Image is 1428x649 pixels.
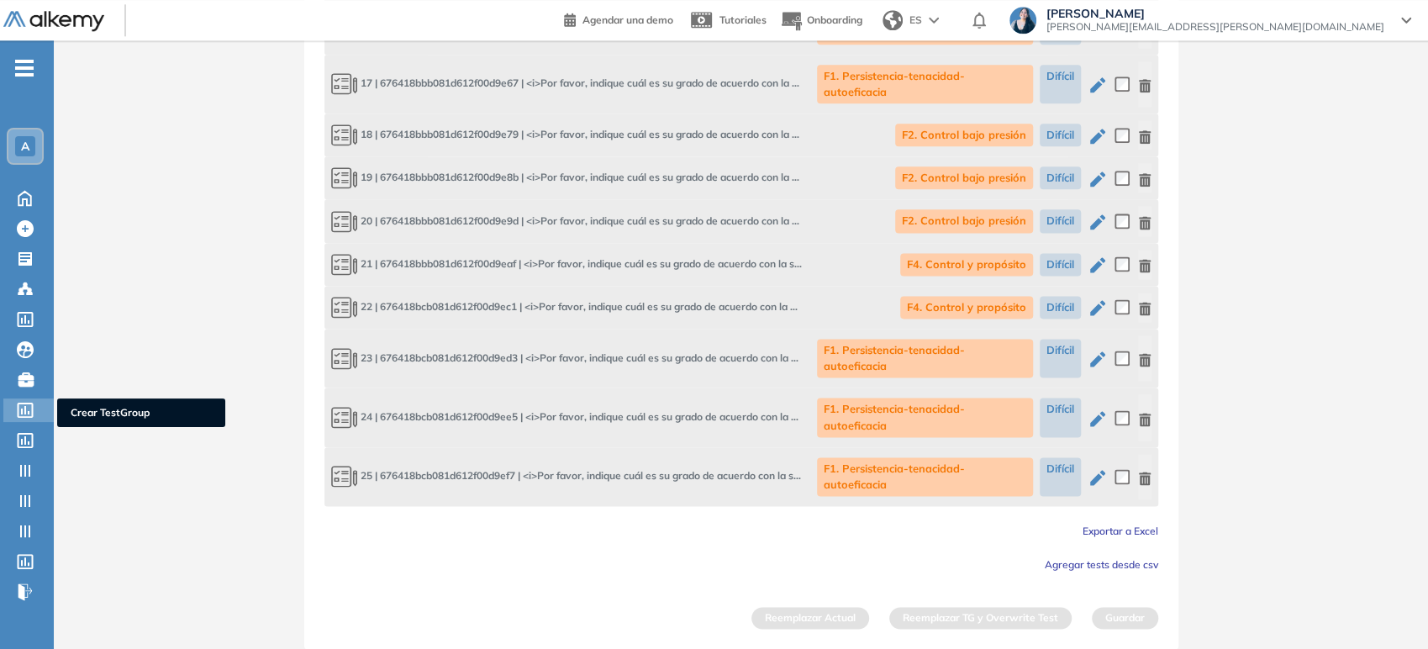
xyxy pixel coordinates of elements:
span: Difícil [1040,457,1081,496]
img: arrow [929,17,939,24]
span: F2. Control bajo presión [895,209,1033,232]
button: Onboarding [780,3,862,39]
img: world [883,10,903,30]
span: Exportar a Excel [1083,525,1158,537]
span: <i>Por favor, indique cuál es su grado de acuerdo con la siguiente frase o caso durante el último... [331,465,802,488]
button: Guardar [1092,607,1158,629]
span: F1. Persistencia-tenacidad-autoeficacia [817,339,1033,377]
span: Tutoriales [719,13,767,26]
button: Exportar a Excel [1083,520,1158,540]
span: <i>Por favor, indique cuál es su grado de acuerdo con la siguiente frase o caso durante el último... [331,296,802,319]
img: Logo [3,11,104,32]
a: Agendar una demo [564,8,673,29]
span: <i>Por favor, indique cuál es su grado de acuerdo con la siguiente frase o caso durante el último... [331,166,802,189]
span: Agendar una demo [582,13,673,26]
div: Widget de chat [1344,568,1428,649]
span: [PERSON_NAME] [1046,7,1384,20]
span: Difícil [1040,209,1081,232]
span: [PERSON_NAME][EMAIL_ADDRESS][PERSON_NAME][DOMAIN_NAME] [1046,20,1384,34]
span: <i>Por favor, indique cuál es su grado de acuerdo con la siguiente frase o caso durante el último... [331,210,802,233]
span: Difícil [1040,296,1081,319]
span: F1. Persistencia-tenacidad-autoeficacia [817,457,1033,496]
span: Difícil [1040,124,1081,146]
span: F2. Control bajo presión [895,166,1033,189]
button: Agregar tests desde csv [1045,553,1158,573]
span: Difícil [1040,166,1081,189]
span: <i>Por favor, indique cuál es su grado de acuerdo con la siguiente frase o caso durante el último... [331,124,802,146]
span: Crear TestGroup [71,405,212,420]
span: F2. Control bajo presión [895,124,1033,146]
span: Difícil [1040,65,1081,103]
span: Difícil [1040,253,1081,276]
span: F4. Control y propósito [900,253,1033,276]
span: <i>Por favor, indique cuál es su grado de acuerdo con la siguiente frase o caso durante el último... [331,253,802,276]
span: F1. Persistencia-tenacidad-autoeficacia [817,65,1033,103]
iframe: Chat Widget [1344,568,1428,649]
span: <i>Por favor, indique cuál es su grado de acuerdo con la siguiente frase o caso durante el último... [331,72,802,95]
span: F1. Persistencia-tenacidad-autoeficacia [817,398,1033,436]
span: F4. Control y propósito [900,296,1033,319]
span: <i>Por favor, indique cuál es su grado de acuerdo con la siguiente frase o caso durante el último... [331,406,802,429]
span: <i>Por favor, indique cuál es su grado de acuerdo con la siguiente frase o caso durante el último... [331,347,802,370]
span: Agregar tests desde csv [1045,558,1158,571]
span: Difícil [1040,339,1081,377]
span: Difícil [1040,398,1081,436]
button: Reemplazar Actual [751,607,869,629]
span: ES [909,13,922,28]
span: Onboarding [807,13,862,26]
i: - [15,66,34,70]
button: Reemplazar TG y Overwrite Test [889,607,1072,629]
span: A [21,140,29,153]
